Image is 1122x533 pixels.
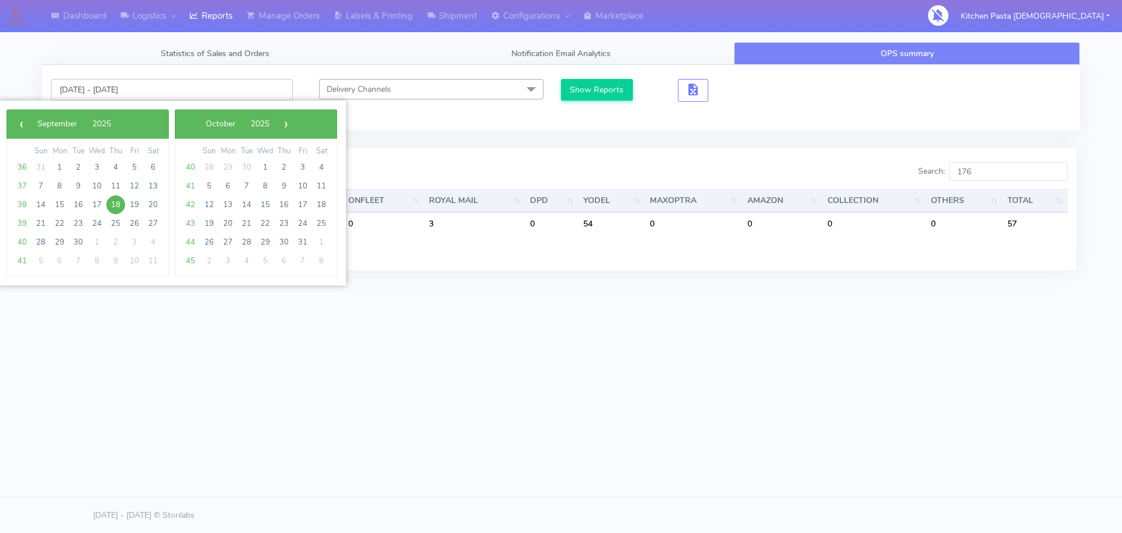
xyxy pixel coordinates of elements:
span: 24 [88,214,106,233]
span: 2 [200,252,219,270]
ul: Tabs [42,42,1080,65]
th: COLLECTION : activate to sort column ascending [823,189,926,212]
span: ‹ [12,115,30,133]
span: 15 [50,195,69,214]
span: 19 [125,195,144,214]
span: 6 [275,252,293,270]
span: 7 [293,252,312,270]
span: Delivery Channels [327,84,391,95]
span: 44 [181,233,200,252]
span: September [37,118,77,129]
span: 8 [256,177,275,195]
span: 5 [32,252,50,270]
span: 1 [256,158,275,177]
span: 10 [293,177,312,195]
span: 2 [275,158,293,177]
button: › [277,115,295,133]
span: 28 [200,158,219,177]
span: 31 [32,158,50,177]
span: 12 [200,195,219,214]
bs-datepicker-navigation-view: ​ ​ ​ [12,116,136,127]
th: ONFLEET : activate to sort column ascending [344,189,425,212]
span: 29 [256,233,275,252]
span: 31 [293,233,312,252]
th: weekday [125,145,144,158]
span: 3 [219,252,237,270]
span: 7 [237,177,256,195]
td: 0 [645,212,742,235]
span: 29 [219,158,237,177]
span: Notification Email Analytics [511,48,611,59]
span: 37 [13,177,32,195]
span: 22 [50,214,69,233]
span: 24 [293,214,312,233]
span: 8 [50,177,69,195]
th: TOTAL : activate to sort column ascending [1003,189,1068,212]
td: 3 [424,212,525,235]
span: October [206,118,236,129]
span: 28 [32,233,50,252]
td: 54 [579,212,645,235]
span: 41 [13,252,32,270]
th: DPD : activate to sort column ascending [525,189,579,212]
span: 9 [69,177,88,195]
span: 9 [106,252,125,270]
span: 5 [200,177,219,195]
span: 40 [13,233,32,252]
span: 10 [88,177,106,195]
button: Show Reports [561,79,633,101]
input: Search: [949,162,1068,181]
span: 10 [125,252,144,270]
span: 7 [32,177,50,195]
span: 36 [13,158,32,177]
span: 4 [237,252,256,270]
th: MAXOPTRA : activate to sort column ascending [645,189,742,212]
th: weekday [106,145,125,158]
span: 7 [69,252,88,270]
td: 0 [525,212,579,235]
span: 1 [312,233,331,252]
span: 20 [144,195,162,214]
span: 11 [144,252,162,270]
span: 41 [181,177,200,195]
span: 19 [200,214,219,233]
span: 38 [13,195,32,214]
span: 4 [106,158,125,177]
th: OTHERS : activate to sort column ascending [926,189,1003,212]
span: 42 [181,195,200,214]
th: weekday [144,145,162,158]
th: AMAZON : activate to sort column ascending [743,189,823,212]
span: 40 [181,158,200,177]
th: ROYAL MAIL : activate to sort column ascending [424,189,525,212]
span: 30 [237,158,256,177]
span: 13 [144,177,162,195]
span: 15 [256,195,275,214]
bs-datepicker-navigation-view: ​ ​ ​ [181,116,295,127]
span: 13 [219,195,237,214]
span: 5 [256,252,275,270]
span: 4 [144,233,162,252]
span: OPS summary [881,48,934,59]
span: 26 [200,233,219,252]
span: 23 [69,214,88,233]
span: 8 [312,252,331,270]
span: 3 [125,233,144,252]
span: 9 [275,177,293,195]
td: 0 [344,212,425,235]
button: 2025 [85,115,119,133]
span: 28 [237,233,256,252]
td: 0 [743,212,823,235]
th: weekday [275,145,293,158]
button: 2025 [243,115,277,133]
th: weekday [237,145,256,158]
span: 17 [88,195,106,214]
span: 27 [144,214,162,233]
th: weekday [50,145,69,158]
button: Kitchen Pasta [DEMOGRAPHIC_DATA] [952,4,1118,28]
span: Statistics of Sales and Orders [161,48,269,59]
span: 2 [106,233,125,252]
span: 25 [106,214,125,233]
span: 30 [69,233,88,252]
th: weekday [88,145,106,158]
span: 2025 [92,118,111,129]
